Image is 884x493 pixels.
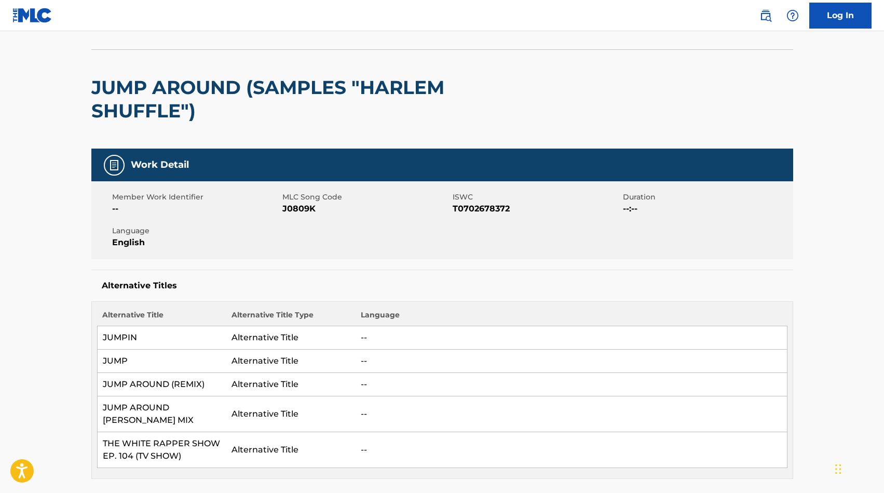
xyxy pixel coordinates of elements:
span: J0809K [282,203,450,215]
td: Alternative Title [226,350,356,373]
span: T0702678372 [453,203,620,215]
td: Alternative Title [226,396,356,432]
td: -- [356,326,787,350]
th: Alternative Title [97,310,226,326]
a: Log In [809,3,872,29]
td: Alternative Title [226,373,356,396]
span: MLC Song Code [282,192,450,203]
td: THE WHITE RAPPER SHOW EP. 104 (TV SHOW) [97,432,226,468]
td: -- [356,432,787,468]
img: help [786,9,799,22]
img: MLC Logo [12,8,52,23]
h5: Alternative Titles [102,281,783,291]
td: Alternative Title [226,432,356,468]
td: -- [356,350,787,373]
span: English [112,236,280,249]
div: Help [782,5,803,26]
div: Drag [835,454,841,485]
span: ISWC [453,192,620,203]
td: JUMP [97,350,226,373]
img: Work Detail [108,159,120,171]
td: JUMP AROUND (REMIX) [97,373,226,396]
img: search [759,9,772,22]
h5: Work Detail [131,159,189,171]
a: Public Search [755,5,776,26]
span: --:-- [623,203,791,215]
h2: JUMP AROUND (SAMPLES "HARLEM SHUFFLE") [91,76,512,123]
span: Member Work Identifier [112,192,280,203]
td: JUMP AROUND [PERSON_NAME] MIX [97,396,226,432]
th: Alternative Title Type [226,310,356,326]
td: -- [356,373,787,396]
th: Language [356,310,787,326]
iframe: Chat Widget [832,443,884,493]
td: -- [356,396,787,432]
span: Duration [623,192,791,203]
span: -- [112,203,280,215]
td: Alternative Title [226,326,356,350]
span: Language [112,225,280,236]
td: JUMPIN [97,326,226,350]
